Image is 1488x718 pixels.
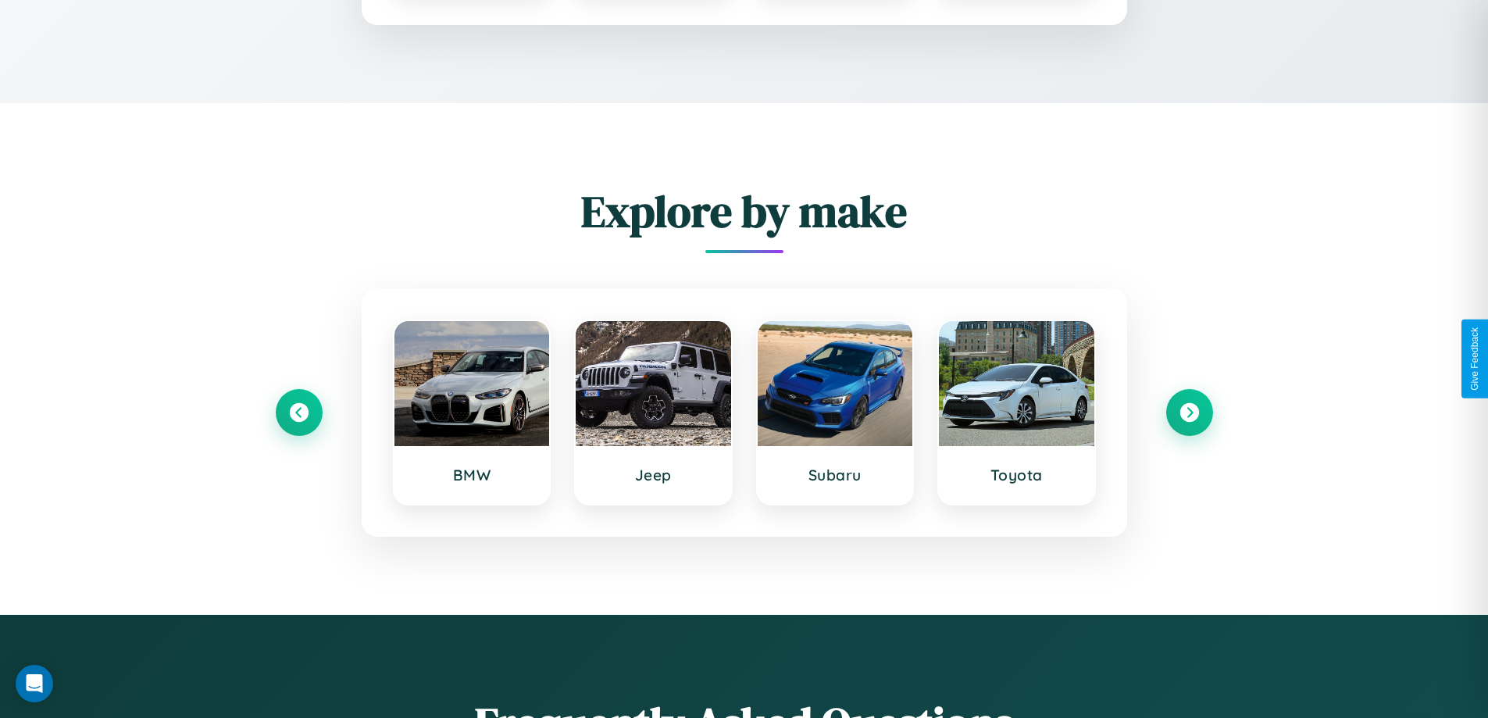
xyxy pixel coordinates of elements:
h3: Jeep [591,466,715,484]
h3: BMW [410,466,534,484]
div: Give Feedback [1469,327,1480,391]
h3: Subaru [773,466,897,484]
h3: Toyota [955,466,1079,484]
div: Open Intercom Messenger [16,665,53,702]
h2: Explore by make [276,181,1213,241]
